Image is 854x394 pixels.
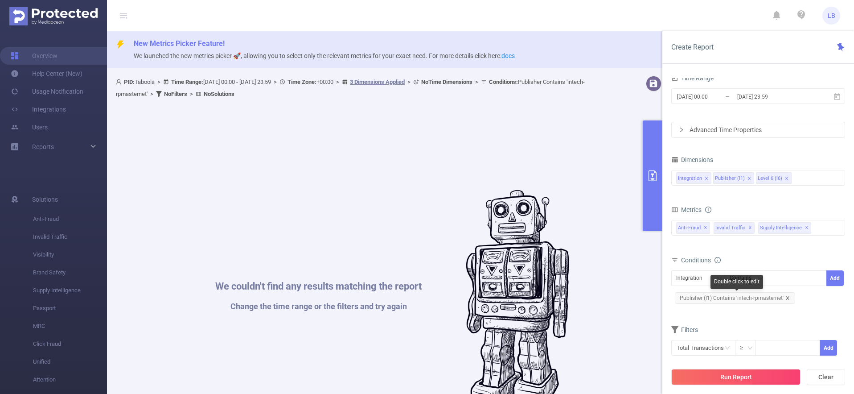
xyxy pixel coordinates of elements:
[215,282,422,291] h1: We couldn't find any results matching the report
[704,223,707,233] span: ✕
[148,91,156,97] span: >
[820,340,837,356] button: Add
[675,292,795,304] span: Publisher (l1) Contains 'intech-rpmasternet'
[271,79,279,85] span: >
[671,156,713,163] span: Dimensions
[676,172,711,184] li: Integration
[11,65,82,83] a: Help Center (New)
[204,91,234,97] b: No Solutions
[671,75,714,82] span: Time Range
[736,91,809,103] input: End date
[784,176,789,182] i: icon: close
[124,79,135,85] b: PID:
[116,79,585,97] span: Taboola [DATE] 00:00 - [DATE] 23:59 +00:00
[33,246,107,264] span: Visibility
[740,340,749,355] div: ≥
[350,79,405,85] u: 3 Dimensions Applied
[678,173,702,184] div: Integration
[215,303,422,311] h1: Change the time range or the filters and try again
[116,40,125,49] i: icon: thunderbolt
[730,271,758,286] div: Contains
[32,191,58,208] span: Solutions
[672,122,845,137] div: icon: rightAdvanced Time Properties
[758,173,782,184] div: Level 6 (l6)
[748,223,752,233] span: ✕
[171,79,203,85] b: Time Range:
[805,223,809,233] span: ✕
[676,91,748,103] input: Start date
[421,79,472,85] b: No Time Dimensions
[11,83,83,100] a: Usage Notification
[785,296,790,300] i: icon: close
[405,79,413,85] span: >
[472,79,481,85] span: >
[747,345,753,352] i: icon: down
[828,7,835,25] span: LB
[333,79,342,85] span: >
[714,257,721,263] i: icon: info-circle
[287,79,316,85] b: Time Zone:
[710,275,763,289] div: Double click to edit
[9,7,98,25] img: Protected Media
[758,222,811,234] span: Supply Intelligence
[32,143,54,150] span: Reports
[681,257,721,264] span: Conditions
[826,270,844,286] button: Add
[33,228,107,246] span: Invalid Traffic
[713,172,754,184] li: Publisher (l1)
[134,52,515,59] span: We launched the new metrics picker 🚀, allowing you to select only the relevant metrics for your e...
[705,207,711,213] i: icon: info-circle
[187,91,196,97] span: >
[33,264,107,282] span: Brand Safety
[714,222,755,234] span: Invalid Traffic
[671,369,801,385] button: Run Report
[756,172,792,184] li: Level 6 (l6)
[33,317,107,335] span: MRC
[164,91,187,97] b: No Filters
[33,335,107,353] span: Click Fraud
[747,176,751,182] i: icon: close
[489,79,518,85] b: Conditions :
[155,79,163,85] span: >
[671,43,714,51] span: Create Report
[11,118,48,136] a: Users
[33,299,107,317] span: Passport
[33,371,107,389] span: Attention
[33,353,107,371] span: Unified
[501,52,515,59] a: docs
[671,326,698,333] span: Filters
[671,206,702,213] span: Metrics
[676,271,709,286] div: Integration
[679,127,684,133] i: icon: right
[676,222,710,234] span: Anti-Fraud
[33,210,107,228] span: Anti-Fraud
[134,39,225,48] span: New Metrics Picker Feature!
[116,79,124,85] i: icon: user
[11,47,57,65] a: Overview
[33,282,107,299] span: Supply Intelligence
[704,176,709,182] i: icon: close
[32,138,54,156] a: Reports
[715,173,745,184] div: Publisher (l1)
[11,100,66,118] a: Integrations
[807,369,845,385] button: Clear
